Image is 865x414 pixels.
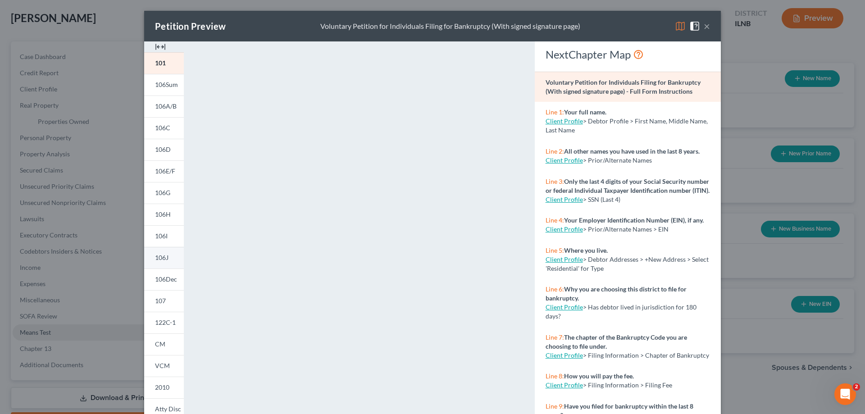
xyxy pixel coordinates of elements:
a: Client Profile [546,351,583,359]
a: 2010 [144,377,184,398]
a: CM [144,333,184,355]
a: Client Profile [546,196,583,203]
span: Line 3: [546,177,564,185]
span: 122C-1 [155,318,176,326]
span: > SSN (Last 4) [583,196,620,203]
span: 106H [155,210,171,218]
a: Client Profile [546,117,583,125]
a: 107 [144,290,184,312]
span: 106D [155,146,171,153]
a: 106I [144,225,184,247]
a: 106H [144,204,184,225]
span: 106Dec [155,275,177,283]
a: Client Profile [546,255,583,263]
span: 107 [155,297,166,305]
span: > Filing Information > Filing Fee [583,381,672,389]
a: 106J [144,247,184,268]
span: Line 5: [546,246,564,254]
span: > Prior/Alternate Names [583,156,652,164]
strong: Your full name. [564,108,606,116]
strong: Voluntary Petition for Individuals Filing for Bankruptcy (With signed signature page) - Full Form... [546,78,701,95]
strong: Your Employer Identification Number (EIN), if any. [564,216,704,224]
span: Line 4: [546,216,564,224]
a: 106Dec [144,268,184,290]
span: 106A/B [155,102,177,110]
span: > Debtor Profile > First Name, Middle Name, Last Name [546,117,708,134]
a: Client Profile [546,225,583,233]
a: 106D [144,139,184,160]
a: 122C-1 [144,312,184,333]
span: Line 7: [546,333,564,341]
span: 101 [155,59,166,67]
span: VCM [155,362,170,369]
strong: Where you live. [564,246,608,254]
a: 106C [144,117,184,139]
strong: All other names you have used in the last 8 years. [564,147,700,155]
span: Line 6: [546,285,564,293]
div: NextChapter Map [546,47,710,62]
span: 106C [155,124,170,132]
a: 106G [144,182,184,204]
a: Client Profile [546,156,583,164]
img: map-eea8200ae884c6f1103ae1953ef3d486a96c86aabb227e865a55264e3737af1f.svg [675,21,686,32]
iframe: Intercom live chat [834,383,856,405]
a: 106E/F [144,160,184,182]
div: Petition Preview [155,20,226,32]
span: 106E/F [155,167,175,175]
a: 106Sum [144,74,184,96]
span: > Prior/Alternate Names > EIN [583,225,669,233]
span: > Has debtor lived in jurisdiction for 180 days? [546,303,697,320]
a: Client Profile [546,381,583,389]
span: 106G [155,189,170,196]
a: 106A/B [144,96,184,117]
strong: How you will pay the fee. [564,372,634,380]
span: > Filing Information > Chapter of Bankruptcy [583,351,709,359]
span: CM [155,340,165,348]
strong: The chapter of the Bankruptcy Code you are choosing to file under. [546,333,687,350]
span: Line 8: [546,372,564,380]
img: expand-e0f6d898513216a626fdd78e52531dac95497ffd26381d4c15ee2fc46db09dca.svg [155,41,166,52]
a: Client Profile [546,303,583,311]
div: Voluntary Petition for Individuals Filing for Bankruptcy (With signed signature page) [320,21,580,32]
span: 106Sum [155,81,178,88]
strong: Why you are choosing this district to file for bankruptcy. [546,285,687,302]
a: 101 [144,52,184,74]
span: Atty Disc [155,405,181,413]
span: Line 2: [546,147,564,155]
span: Line 9: [546,402,564,410]
span: 106J [155,254,168,261]
span: 2 [853,383,860,391]
span: 2010 [155,383,169,391]
span: Line 1: [546,108,564,116]
a: VCM [144,355,184,377]
strong: Only the last 4 digits of your Social Security number or federal Individual Taxpayer Identificati... [546,177,710,194]
img: help-close-5ba153eb36485ed6c1ea00a893f15db1cb9b99d6cae46e1a8edb6c62d00a1a76.svg [689,21,700,32]
button: × [704,21,710,32]
span: 106I [155,232,168,240]
span: > Debtor Addresses > +New Address > Select 'Residential' for Type [546,255,709,272]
